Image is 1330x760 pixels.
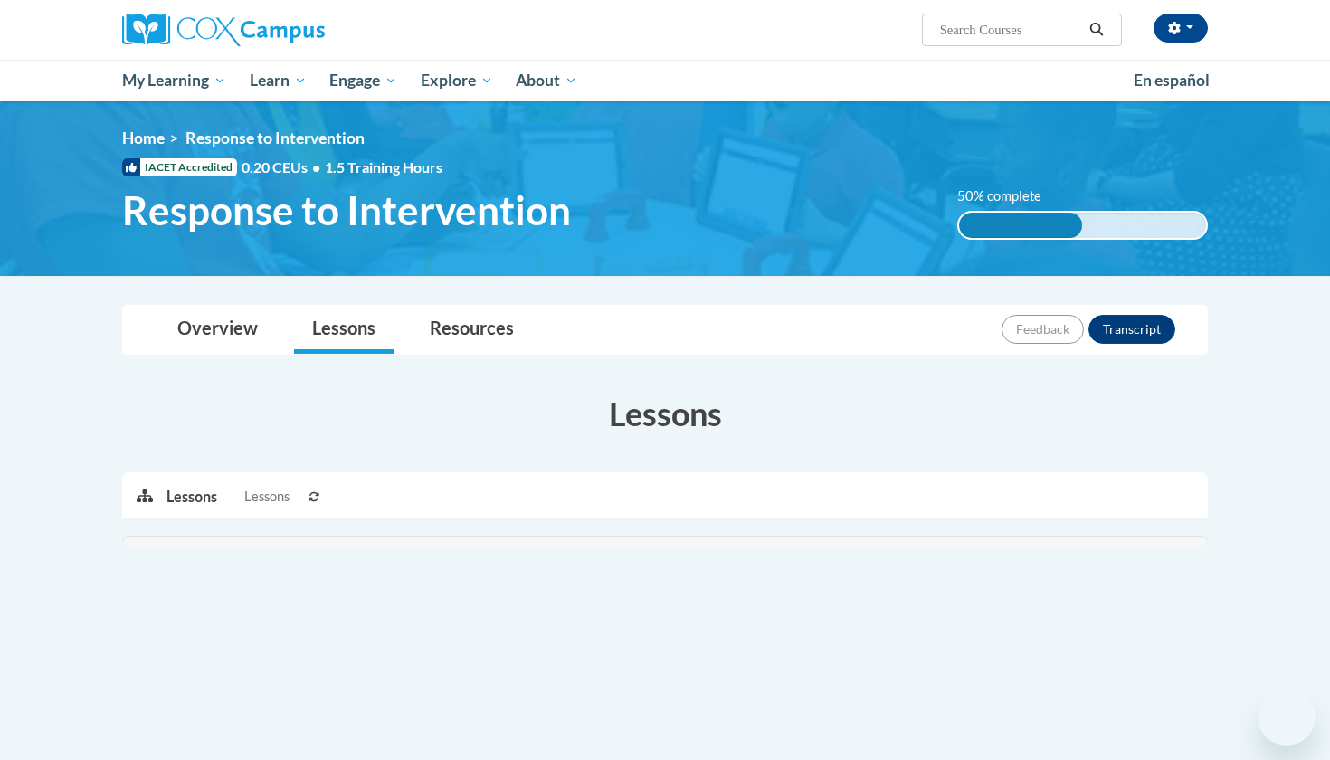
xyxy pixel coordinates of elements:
span: En español [1134,71,1210,90]
span: Engage [329,70,397,91]
span: 0.20 CEUs [242,157,325,177]
p: Lessons [166,487,217,507]
img: Cox Campus [122,14,325,46]
span: • [312,158,320,176]
a: Engage [318,60,409,101]
a: Overview [159,306,276,354]
span: Learn [250,70,307,91]
div: 50% complete [959,213,1083,238]
a: Resources [412,306,532,354]
a: Explore [409,60,505,101]
span: Response to Intervention [185,128,365,147]
button: Transcript [1088,315,1175,344]
button: Search [1083,19,1110,41]
a: My Learning [110,60,238,101]
span: About [516,70,577,91]
a: En español [1122,62,1221,100]
button: Account Settings [1154,14,1208,43]
a: Home [122,128,165,147]
span: Explore [421,70,493,91]
h3: Lessons [122,391,1208,436]
a: Lessons [294,306,394,354]
a: Learn [238,60,318,101]
iframe: Button to launch messaging window [1258,688,1316,746]
a: About [505,60,590,101]
span: My Learning [122,70,226,91]
label: 50% complete [957,186,1061,206]
span: Response to Intervention [122,186,571,234]
div: Main menu [95,60,1235,101]
span: Lessons [244,487,290,507]
span: IACET Accredited [122,158,237,176]
a: Cox Campus [122,14,466,46]
span: 1.5 Training Hours [325,158,442,176]
input: Search Courses [938,19,1083,41]
button: Feedback [1002,315,1084,344]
